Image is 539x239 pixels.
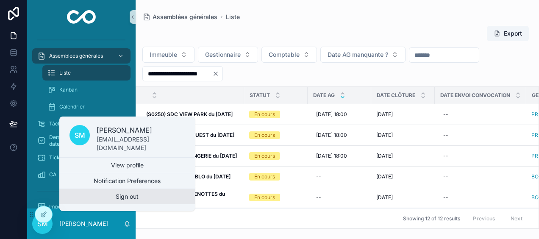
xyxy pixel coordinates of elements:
[32,133,131,148] a: Demandes modification dates prévues0
[254,194,275,201] div: En cours
[59,103,85,110] span: Calendrier
[443,132,448,139] div: --
[142,47,194,63] button: Select Button
[212,70,222,77] button: Clear
[313,170,366,183] a: --
[376,153,430,159] a: [DATE]
[59,86,78,93] span: Kanban
[59,189,195,204] button: Sign out
[440,108,521,121] a: --
[42,65,131,81] a: Liste
[313,191,366,204] a: --
[59,158,195,173] a: View profile
[49,171,56,178] span: CA
[487,26,529,41] button: Export
[249,194,303,201] a: En cours
[376,194,393,201] span: [DATE]
[376,173,393,180] span: [DATE]
[316,111,347,118] span: [DATE] 18:00
[377,92,415,99] span: Date clôture
[146,111,233,117] strong: (S0250) SDC VIEW PARK du [DATE]
[49,120,67,127] span: Tâches
[440,128,521,142] a: --
[249,173,303,181] a: En cours
[42,82,131,97] a: Kanban
[205,50,241,59] span: Gestionnaire
[443,173,448,180] div: --
[142,13,217,21] a: Assemblées générales
[313,108,366,121] a: [DATE] 18:00
[440,149,521,163] a: --
[313,149,366,163] a: [DATE] 18:00
[313,128,366,142] a: [DATE] 18:00
[403,215,460,222] span: Showing 12 of 12 results
[198,47,258,63] button: Select Button
[261,47,317,63] button: Select Button
[376,132,430,139] a: [DATE]
[376,111,430,118] a: [DATE]
[97,125,185,135] p: [PERSON_NAME]
[328,50,388,59] span: Date AG manquante ?
[440,92,510,99] span: Date envoi convocation
[59,69,71,76] span: Liste
[443,153,448,159] div: --
[269,50,300,59] span: Comptable
[316,132,347,139] span: [DATE] 18:00
[320,47,406,63] button: Select Button
[249,131,303,139] a: En cours
[49,203,67,210] span: Imports
[316,173,321,180] div: --
[254,131,275,139] div: En cours
[376,173,430,180] a: [DATE]
[254,173,275,181] div: En cours
[376,194,430,201] a: [DATE]
[250,92,270,99] span: Statut
[376,111,393,118] span: [DATE]
[49,134,112,147] span: Demandes modification dates prévues
[254,111,275,118] div: En cours
[59,220,108,228] p: [PERSON_NAME]
[376,132,393,139] span: [DATE]
[32,150,131,165] a: Tickets à résoudre344
[42,99,131,114] a: Calendrier
[249,111,303,118] a: En cours
[440,191,521,204] a: --
[150,50,177,59] span: Immeuble
[313,92,335,99] span: Date AG
[254,152,275,160] div: En cours
[249,152,303,160] a: En cours
[316,153,347,159] span: [DATE] 18:00
[32,116,131,131] a: Tâches
[376,153,393,159] span: [DATE]
[97,135,185,152] p: [EMAIL_ADDRESS][DOMAIN_NAME]
[443,194,448,201] div: --
[59,173,195,189] button: Notification Preferences
[49,53,103,59] span: Assemblées générales
[32,48,131,64] a: Assemblées générales
[440,170,521,183] a: --
[226,13,240,21] a: Liste
[153,13,217,21] span: Assemblées générales
[32,167,131,182] a: CA
[75,130,85,140] span: SM
[443,111,448,118] div: --
[67,10,96,24] img: App logo
[316,194,321,201] div: --
[37,219,48,229] span: SM
[146,111,239,118] a: (S0250) SDC VIEW PARK du [DATE]
[49,154,94,161] span: Tickets à résoudre
[27,34,136,208] div: scrollable content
